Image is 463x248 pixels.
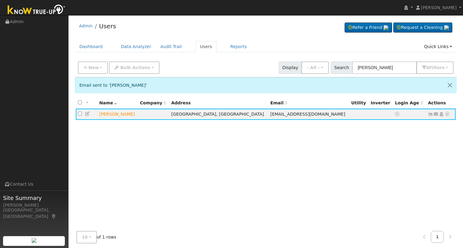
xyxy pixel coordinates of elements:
[431,231,444,243] a: 1
[345,23,392,33] a: Refer a Friend
[78,61,108,74] button: New
[371,100,391,106] div: Inverter
[419,41,457,52] a: Quick Links
[270,112,345,117] span: [EMAIL_ADDRESS][DOMAIN_NAME]
[416,61,454,74] button: 0Filters
[351,100,367,106] div: Utility
[270,100,287,105] span: Email
[116,41,156,52] a: Data Analyzer
[301,61,329,74] button: - All -
[76,231,117,243] span: of 1 rows
[352,61,417,74] input: Search
[156,41,186,52] a: Audit Trail
[395,112,401,117] a: No login access
[109,61,159,74] button: Bulk Actions
[429,65,445,70] span: Filter
[442,65,444,70] span: s
[331,61,353,74] span: Search
[439,112,444,117] a: Login As
[384,25,388,30] img: retrieve
[97,109,138,120] td: Lead
[444,25,449,30] img: retrieve
[85,111,90,116] a: Edit User
[226,41,251,52] a: Reports
[169,109,268,120] td: [GEOGRAPHIC_DATA], [GEOGRAPHIC_DATA]
[444,78,456,93] button: Close
[395,100,423,105] span: Days since last login
[433,111,439,117] a: linkowskigreg@gmail.com
[279,61,302,74] span: Display
[3,207,65,220] div: [GEOGRAPHIC_DATA], [GEOGRAPHIC_DATA]
[421,5,457,10] span: [PERSON_NAME]
[99,100,117,105] span: Name
[79,23,93,28] a: Admin
[393,23,452,33] a: Request a Cleaning
[171,100,266,106] div: Address
[75,41,107,52] a: Dashboard
[5,3,68,17] img: Know True-Up
[51,214,57,219] a: Map
[428,100,454,106] div: Actions
[99,23,116,30] a: Users
[32,238,37,243] img: retrieve
[195,41,217,52] a: Users
[120,65,150,70] span: Bulk Actions
[140,100,166,105] span: Company name
[428,112,433,117] a: Not connected
[82,235,88,239] span: 10
[76,231,97,243] button: 10
[444,111,450,117] a: Other actions
[3,202,65,208] div: [PERSON_NAME]
[3,194,65,202] span: Site Summary
[88,65,99,70] span: New
[79,83,147,88] span: Email sent to '[PERSON_NAME]'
